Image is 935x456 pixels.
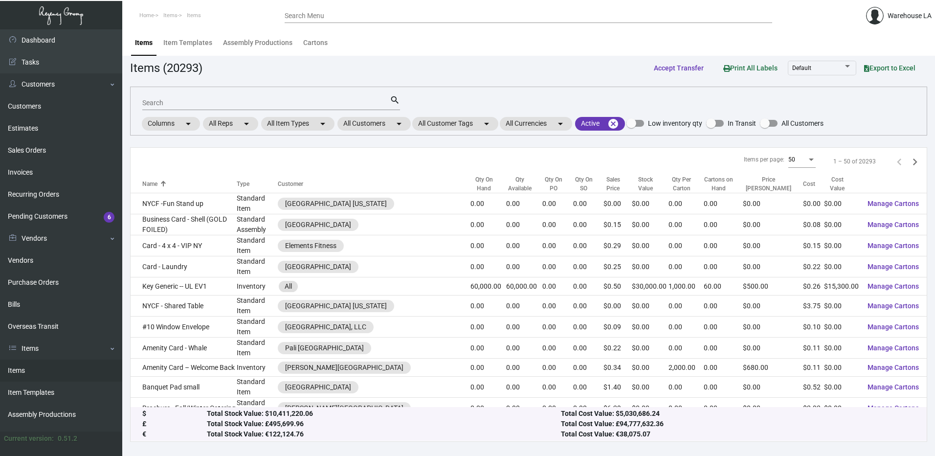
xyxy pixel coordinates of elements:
[470,175,497,193] div: Qty On Hand
[704,175,743,193] div: Cartons on Hand
[803,398,824,419] td: $2.92
[542,193,573,214] td: 0.00
[142,180,237,188] div: Name
[237,398,278,419] td: Standard Item
[506,175,534,193] div: Qty Available
[603,317,632,338] td: $0.09
[632,277,668,296] td: $30,000.00
[704,377,743,398] td: 0.00
[500,117,572,131] mat-chip: All Currencies
[723,64,778,72] span: Print All Labels
[261,117,334,131] mat-chip: All Item Types
[285,382,351,392] div: [GEOGRAPHIC_DATA]
[704,193,743,214] td: 0.00
[237,180,278,188] div: Type
[803,235,824,256] td: $0.15
[142,430,207,440] div: €
[237,338,278,359] td: Standard Item
[237,317,278,338] td: Standard Item
[668,235,704,256] td: 0.00
[603,296,632,317] td: $0.00
[792,65,811,71] span: Default
[668,296,704,317] td: 0.00
[632,398,668,419] td: $0.00
[182,118,194,130] mat-icon: arrow_drop_down
[506,214,543,235] td: 0.00
[237,359,278,377] td: Inventory
[632,235,668,256] td: $0.00
[542,359,573,377] td: 0.00
[506,175,543,193] div: Qty Available
[142,180,157,188] div: Name
[704,317,743,338] td: 0.00
[856,59,923,77] button: Export to Excel
[668,193,704,214] td: 0.00
[824,377,860,398] td: $0.00
[668,175,704,193] div: Qty Per Carton
[868,323,919,331] span: Manage Cartons
[632,256,668,277] td: $0.00
[237,296,278,317] td: Standard Item
[860,195,927,212] button: Manage Cartons
[506,277,543,296] td: 60,000.00
[824,214,860,235] td: $0.00
[285,343,364,353] div: Pali [GEOGRAPHIC_DATA]
[648,117,702,129] span: Low inventory qty
[788,156,795,163] span: 50
[824,317,860,338] td: $0.00
[131,398,237,419] td: Brochure - Fall/Winter Catering
[860,297,927,315] button: Manage Cartons
[860,399,927,417] button: Manage Cartons
[470,277,506,296] td: 60,000.00
[575,117,625,131] mat-chip: Active
[481,118,492,130] mat-icon: arrow_drop_down
[470,175,506,193] div: Qty On Hand
[824,175,851,193] div: Cost Value
[285,322,366,332] div: [GEOGRAPHIC_DATA], LLC
[131,235,237,256] td: Card - 4 x 4 - VIP NY
[743,256,803,277] td: $0.00
[207,419,561,430] div: Total Stock Value: £495,699.96
[237,277,278,296] td: Inventory
[704,338,743,359] td: 0.00
[632,214,668,235] td: $0.00
[573,193,603,214] td: 0.00
[868,263,919,271] span: Manage Cartons
[860,359,927,376] button: Manage Cartons
[506,296,543,317] td: 0.00
[704,235,743,256] td: 0.00
[704,398,743,419] td: 0.00
[142,409,207,419] div: $
[833,157,876,166] div: 1 – 50 of 20293
[4,433,54,444] div: Current version:
[142,419,207,430] div: £
[824,338,860,359] td: $0.00
[203,117,258,131] mat-chip: All Reps
[646,59,712,77] button: Accept Transfer
[131,359,237,377] td: Amenity Card – Welcome Back
[668,214,704,235] td: 0.00
[704,214,743,235] td: 0.00
[860,258,927,275] button: Manage Cartons
[743,235,803,256] td: $0.00
[860,318,927,336] button: Manage Cartons
[506,377,543,398] td: 0.00
[704,256,743,277] td: 0.00
[542,296,573,317] td: 0.00
[868,242,919,250] span: Manage Cartons
[632,296,668,317] td: $0.00
[470,398,506,419] td: 0.00
[803,377,824,398] td: $0.52
[285,199,387,209] div: [GEOGRAPHIC_DATA] [US_STATE]
[743,193,803,214] td: $0.00
[803,180,824,188] div: Cost
[506,317,543,338] td: 0.00
[542,398,573,419] td: 0.00
[803,317,824,338] td: $0.10
[317,118,329,130] mat-icon: arrow_drop_down
[542,214,573,235] td: 0.00
[603,175,632,193] div: Sales Price
[632,193,668,214] td: $0.00
[542,175,573,193] div: Qty On PO
[237,256,278,277] td: Standard Item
